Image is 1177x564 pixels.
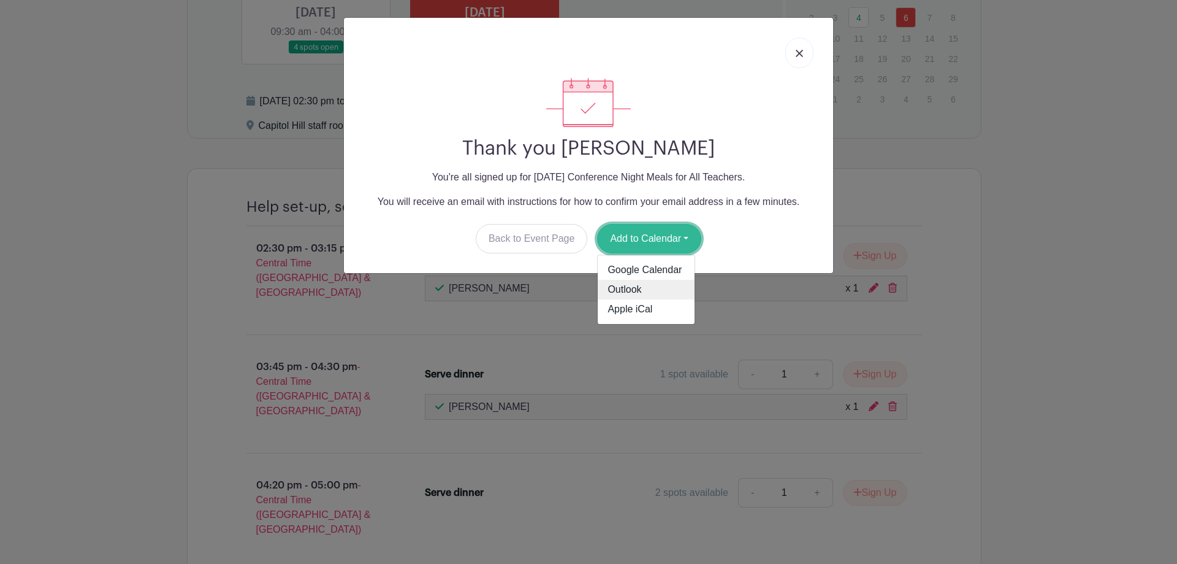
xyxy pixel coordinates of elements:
[354,170,823,185] p: You're all signed up for [DATE] Conference Night Meals for All Teachers.
[476,224,588,253] a: Back to Event Page
[598,280,695,299] a: Outlook
[598,299,695,319] a: Apple iCal
[546,78,631,127] img: signup_complete-c468d5dda3e2740ee63a24cb0ba0d3ce5d8a4ecd24259e683200fb1569d990c8.svg
[354,137,823,160] h2: Thank you [PERSON_NAME]
[796,50,803,57] img: close_button-5f87c8562297e5c2d7936805f587ecaba9071eb48480494691a3f1689db116b3.svg
[354,195,823,209] p: You will receive an email with instructions for how to confirm your email address in a few minutes.
[597,224,701,253] button: Add to Calendar
[598,260,695,280] a: Google Calendar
